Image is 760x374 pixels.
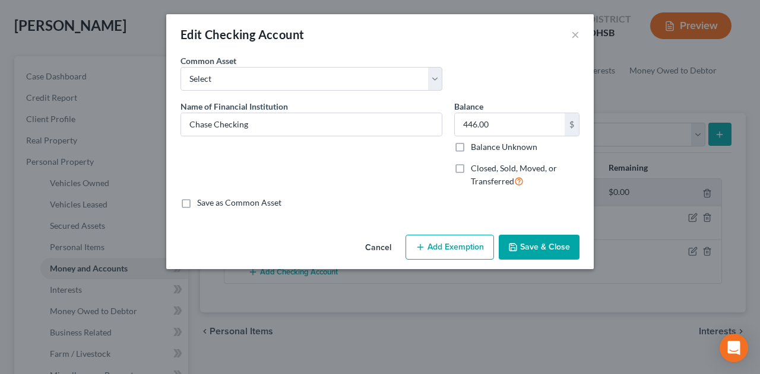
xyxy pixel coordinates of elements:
[197,197,281,209] label: Save as Common Asset
[565,113,579,136] div: $
[180,26,304,43] div: Edit Checking Account
[571,27,579,41] button: ×
[720,334,748,362] div: Open Intercom Messenger
[455,113,565,136] input: 0.00
[356,236,401,260] button: Cancel
[181,113,442,136] input: Enter name...
[471,141,537,153] label: Balance Unknown
[180,55,236,67] label: Common Asset
[471,163,557,186] span: Closed, Sold, Moved, or Transferred
[499,235,579,260] button: Save & Close
[454,100,483,113] label: Balance
[180,101,288,111] span: Name of Financial Institution
[406,235,494,260] button: Add Exemption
